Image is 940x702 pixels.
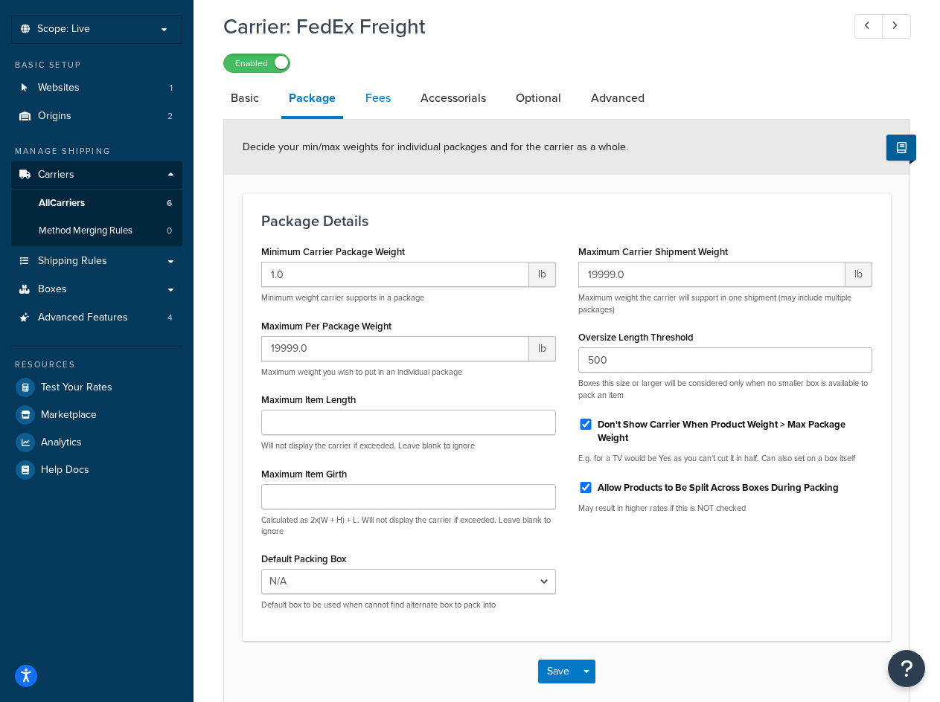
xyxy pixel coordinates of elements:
span: 2 [167,110,173,123]
a: Optional [508,80,569,116]
label: Maximum Per Package Weight [261,321,391,332]
p: Boxes this size or larger will be considered only when no smaller box is available to pack an item [578,378,873,401]
p: May result in higher rates if this is NOT checked [578,503,873,514]
label: Maximum Item Length [261,394,356,405]
span: 4 [167,312,173,324]
span: Method Merging Rules [39,225,132,237]
li: Origins [11,103,182,130]
a: Accessorials [413,80,493,116]
label: Allow Products to Be Split Across Boxes During Packing [598,481,839,495]
a: Previous Record [854,14,883,39]
a: Analytics [11,429,182,456]
span: Test Your Rates [41,381,112,394]
a: Test Your Rates [11,374,182,401]
a: Advanced Features4 [11,304,182,332]
span: Scope: Live [37,23,90,36]
span: All Carriers [39,197,85,210]
h3: Package Details [261,213,872,229]
a: AllCarriers6 [11,190,182,217]
button: Save [538,660,578,683]
span: Origins [38,110,71,123]
span: Analytics [41,437,82,449]
div: Resources [11,358,182,371]
li: Carriers [11,161,182,246]
p: Default box to be used when cannot find alternate box to pack into [261,599,556,611]
a: Carriers [11,161,182,189]
a: Help Docs [11,457,182,483]
span: Boxes [38,283,67,296]
p: Will not display the carrier if exceeded. Leave blank to ignore [261,440,556,451]
label: Default Packing Box [261,553,346,564]
p: Calculated as 2x(W + H) + L. Will not display the carrier if exceeded. Leave blank to ignore [261,515,556,538]
a: Websites1 [11,74,182,102]
label: Don't Show Carrier When Product Weight > Max Package Weight [598,418,873,445]
span: lb [529,336,556,361]
a: Shipping Rules [11,248,182,275]
label: Oversize Length Threshold [578,332,694,343]
span: Websites [38,82,80,94]
span: lb [529,262,556,287]
a: Method Merging Rules0 [11,217,182,245]
li: Advanced Features [11,304,182,332]
button: Open Resource Center [888,650,925,687]
a: Fees [358,80,398,116]
p: Minimum weight carrier supports in a package [261,292,556,303]
span: Carriers [38,169,74,181]
a: Origins2 [11,103,182,130]
span: Shipping Rules [38,255,107,268]
span: Advanced Features [38,312,128,324]
li: Method Merging Rules [11,217,182,245]
span: Marketplace [41,409,97,422]
label: Minimum Carrier Package Weight [261,246,405,257]
span: 1 [170,82,173,94]
div: Basic Setup [11,59,182,71]
a: Next Record [882,14,911,39]
label: Maximum Carrier Shipment Weight [578,246,728,257]
p: E.g. for a TV would be Yes as you can't cut it in half. Can also set on a box itself [578,453,873,464]
label: Maximum Item Girth [261,468,347,480]
a: Package [281,80,343,119]
a: Basic [223,80,266,116]
li: Websites [11,74,182,102]
span: Decide your min/max weights for individual packages and for the carrier as a whole. [243,139,628,155]
label: Enabled [224,54,290,72]
h1: Carrier: FedEx Freight [223,12,827,41]
span: Help Docs [41,464,89,477]
span: 6 [167,197,172,210]
span: lb [845,262,872,287]
a: Advanced [583,80,652,116]
span: 0 [167,225,172,237]
a: Marketplace [11,402,182,428]
div: Manage Shipping [11,145,182,158]
p: Maximum weight the carrier will support in one shipment (may include multiple packages) [578,292,873,315]
button: Show Help Docs [886,135,916,161]
p: Maximum weight you wish to put in an individual package [261,367,556,378]
a: Boxes [11,276,182,303]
